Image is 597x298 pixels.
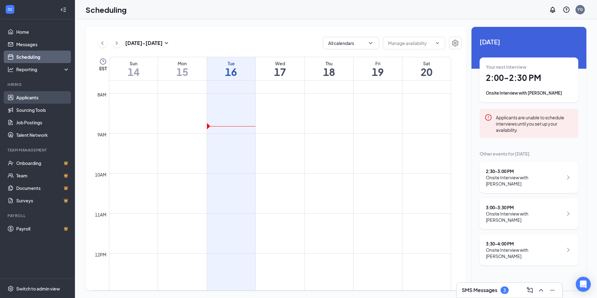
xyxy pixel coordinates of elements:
div: Onsite Interview with [PERSON_NAME] [486,174,563,187]
a: Home [16,26,70,38]
a: Talent Network [16,129,70,141]
a: Job Postings [16,116,70,129]
h1: 14 [109,67,158,77]
div: 11am [94,211,108,218]
svg: ChevronRight [565,246,572,254]
button: Settings [449,37,461,49]
div: Sun [109,60,158,67]
h1: 19 [353,67,402,77]
div: 8am [96,91,108,98]
button: ComposeMessage [525,285,535,295]
div: Switch to admin view [16,286,60,292]
a: September 14, 2025 [109,57,158,80]
h3: SMS Messages [462,287,497,294]
h1: 15 [158,67,207,77]
a: SurveysCrown [16,194,70,207]
h1: 16 [207,67,256,77]
a: PayrollCrown [16,222,70,235]
svg: Settings [451,39,459,47]
h1: Scheduling [86,4,127,15]
a: September 15, 2025 [158,57,207,80]
svg: Settings [7,286,14,292]
div: Tue [207,60,256,67]
a: September 20, 2025 [402,57,451,80]
div: Hiring [7,82,68,87]
div: Fri [353,60,402,67]
h1: 18 [305,67,353,77]
div: Team Management [7,147,68,153]
div: 10am [94,171,108,178]
svg: SmallChevronDown [163,39,170,47]
div: Sat [402,60,451,67]
div: 9am [96,131,108,138]
div: 2:30 - 3:00 PM [486,168,563,174]
div: Applicants are unable to schedule interviews until you set up your availability. [496,114,573,133]
svg: WorkstreamLogo [7,6,13,12]
svg: ComposeMessage [526,286,534,294]
div: Mon [158,60,207,67]
a: Applicants [16,91,70,104]
a: September 18, 2025 [305,57,353,80]
div: Open Intercom Messenger [576,277,591,292]
span: [DATE] [480,37,578,47]
svg: ChevronDown [435,41,440,46]
svg: ChevronRight [565,174,572,181]
div: 3 [503,288,506,293]
a: September 19, 2025 [353,57,402,80]
div: Reporting [16,66,70,72]
button: ChevronRight [112,38,121,48]
a: DocumentsCrown [16,182,70,194]
svg: Error [485,114,492,121]
button: Minimize [547,285,557,295]
svg: ChevronDown [368,40,374,46]
svg: ChevronRight [565,210,572,217]
button: ChevronUp [536,285,546,295]
svg: Minimize [549,286,556,294]
div: Other events for [DATE] [480,151,578,157]
h1: 2:00 - 2:30 PM [486,72,572,83]
div: Your next interview [486,64,572,70]
svg: Collapse [60,7,67,13]
div: Wed [256,60,304,67]
a: Sourcing Tools [16,104,70,116]
svg: ChevronUp [537,286,545,294]
div: 3:00 - 3:30 PM [486,204,563,211]
div: YG [577,7,583,12]
a: Scheduling [16,51,70,63]
h1: 20 [402,67,451,77]
a: Messages [16,38,70,51]
a: September 17, 2025 [256,57,304,80]
button: All calendarsChevronDown [323,37,379,49]
a: September 16, 2025 [207,57,256,80]
button: ChevronLeft [98,38,107,48]
h1: 17 [256,67,304,77]
div: 3:30 - 4:00 PM [486,241,563,247]
svg: Clock [99,58,107,65]
a: TeamCrown [16,169,70,182]
svg: Notifications [549,6,556,13]
svg: ChevronRight [114,39,120,47]
a: OnboardingCrown [16,157,70,169]
div: 12pm [94,251,108,258]
svg: QuestionInfo [563,6,570,13]
input: Manage availability [388,40,432,47]
div: Onsite Interview with [PERSON_NAME] [486,90,572,96]
div: Onsite Interview with [PERSON_NAME] [486,211,563,223]
div: Onsite Interview with [PERSON_NAME] [486,247,563,259]
div: Thu [305,60,353,67]
span: EST [99,65,107,72]
h3: [DATE] - [DATE] [125,40,163,47]
svg: Analysis [7,66,14,72]
svg: ChevronLeft [99,39,106,47]
div: Payroll [7,213,68,218]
